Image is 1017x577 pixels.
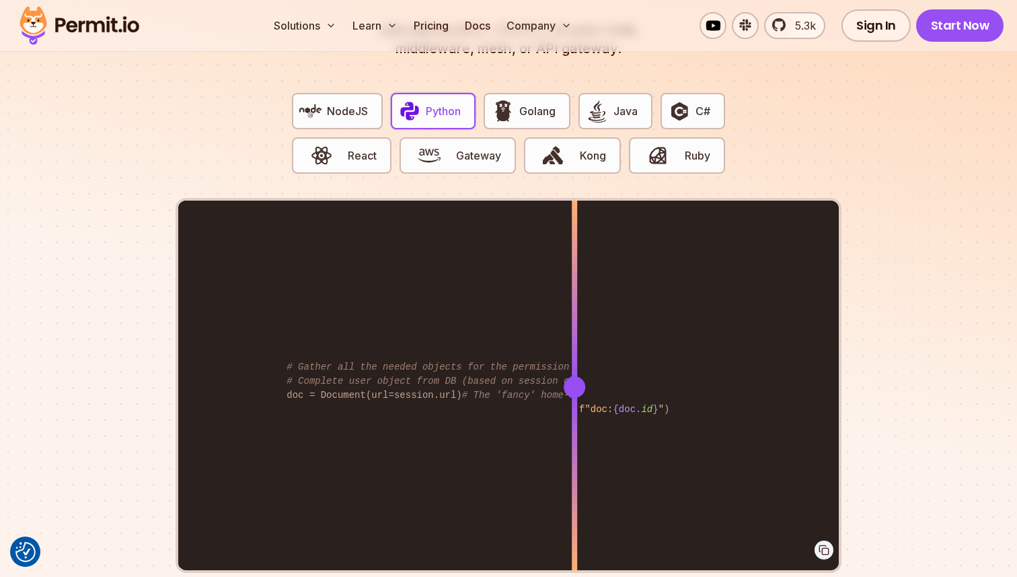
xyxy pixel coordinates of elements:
span: f"doc: " [579,404,664,415]
span: Gateway [456,147,501,164]
a: Start Now [916,9,1004,42]
a: Docs [459,12,496,39]
span: Python [426,103,461,119]
a: Sign In [841,9,911,42]
img: React [310,144,333,167]
button: Learn [347,12,403,39]
span: 5.3k [787,18,816,34]
button: Company [501,12,577,39]
img: Permit logo [13,3,145,48]
span: React [348,147,377,164]
a: Pricing [408,12,454,39]
img: Golang [492,100,515,123]
button: Consent Preferences [15,542,36,562]
span: Golang [519,103,556,119]
span: Kong [580,147,606,164]
img: Kong [541,144,564,167]
img: Gateway [418,144,441,167]
span: C# [695,103,710,119]
img: Java [586,100,609,123]
img: NodeJS [299,100,322,123]
span: Ruby [685,147,710,164]
img: Python [398,100,421,123]
span: # The 'fancy' home-brewed auth-z layer (Someone wrote [DATE]) [462,390,806,401]
span: {doc. } [613,404,658,415]
span: # Gather all the needed objects for the permission check [287,362,603,372]
img: Ruby [646,144,669,167]
span: NodeJS [327,103,368,119]
img: C# [668,100,691,123]
a: 5.3k [764,12,825,39]
button: Solutions [268,12,342,39]
span: id [641,404,652,415]
img: Revisit consent button [15,542,36,562]
span: Java [613,103,638,119]
span: # Complete user object from DB (based on session object, only 3 DB queries...) [287,376,727,386]
code: user = User(session=session) doc = Document(url=session.url) allowed_doc_types = get_allowed_doc_... [277,349,739,413]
